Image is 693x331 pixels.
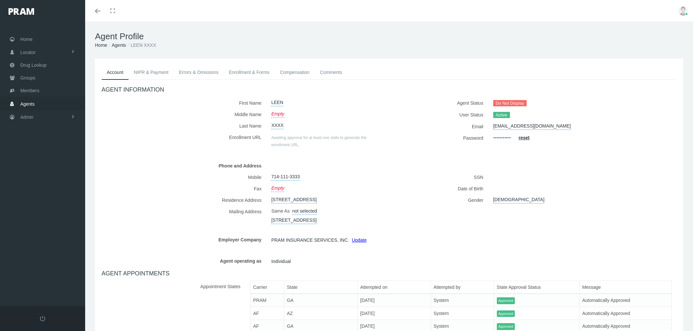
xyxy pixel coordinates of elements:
a: Account [102,65,129,80]
td: System [431,307,494,320]
label: Email [394,121,488,132]
span: Approved [497,297,515,304]
td: [DATE] [357,294,431,307]
a: reset [518,135,529,140]
span: Awaiting approval for at least one state to generate the enrollment URL. [271,135,366,147]
a: [DEMOGRAPHIC_DATA] [493,194,545,203]
a: Update [352,237,366,243]
label: Mailing Address [102,206,266,224]
img: PRAM_20_x_78.png [9,8,34,15]
label: Fax [102,183,266,194]
span: Agents [20,98,35,110]
td: GA [284,294,357,307]
img: user-placeholder.jpg [678,6,688,16]
th: Attempted on [357,281,431,294]
label: First Name [102,97,266,109]
label: Middle Name [102,109,266,120]
span: Locator [20,46,36,59]
span: Groups [20,72,35,84]
label: Phone and Address [102,160,266,171]
span: Admin [20,111,33,123]
td: AF [251,307,284,320]
span: Same As [271,208,290,214]
span: Active [493,112,510,118]
a: Enrollment & Forms [224,65,275,79]
span: PRAM INSURANCE SERVICES, INC. [271,235,349,245]
span: Individual [271,256,290,266]
span: Approved [497,310,515,317]
th: Message [579,281,671,294]
a: Compensation [275,65,315,79]
label: Agent operating as [102,255,266,267]
td: PRAM [251,294,284,307]
label: Agent Status [394,97,488,109]
a: Comments [315,65,347,79]
a: [STREET_ADDRESS] [271,215,316,224]
td: AZ [284,307,357,320]
h4: AGENT INFORMATION [102,86,677,94]
td: Automatically Approved [579,307,671,320]
a: XXXX [271,120,283,129]
a: [STREET_ADDRESS] [271,194,316,203]
a: LEEN [271,97,283,106]
h1: Agent Profile [95,31,683,42]
th: Carrier [251,281,284,294]
td: [DATE] [357,307,431,320]
span: Approved [497,323,515,330]
label: Last Name [102,120,266,131]
a: ••••••••••• [493,132,511,144]
label: Gender [394,194,488,206]
label: SSN [394,171,488,183]
li: LEEN XXXX [126,42,156,49]
a: Agents [112,43,126,48]
label: Date of Birth [394,183,488,194]
span: Members [20,84,39,97]
td: System [431,294,494,307]
label: Employer Company [102,234,266,245]
td: Automatically Approved [579,294,671,307]
th: State [284,281,357,294]
a: Empty [271,183,284,192]
th: Attempted by [431,281,494,294]
a: [EMAIL_ADDRESS][DOMAIN_NAME] [493,121,571,130]
label: Password [394,132,488,144]
label: Residence Address [102,194,266,206]
h4: AGENT APPOINTMENTS [102,270,677,277]
a: Errors & Omissions [174,65,224,79]
th: State Approval Status [494,281,579,294]
a: Empty [271,109,284,118]
a: Home [95,43,107,48]
label: Enrollment URL [102,131,266,150]
span: Do Not Display [493,100,527,107]
span: Drug Lookup [20,59,47,71]
a: not selected [292,206,317,215]
label: User Status [394,109,488,121]
label: Mobile [102,171,266,183]
a: NIPR & Payment [129,65,174,79]
a: 714-111-3333 [271,171,300,181]
span: Home [20,33,32,45]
